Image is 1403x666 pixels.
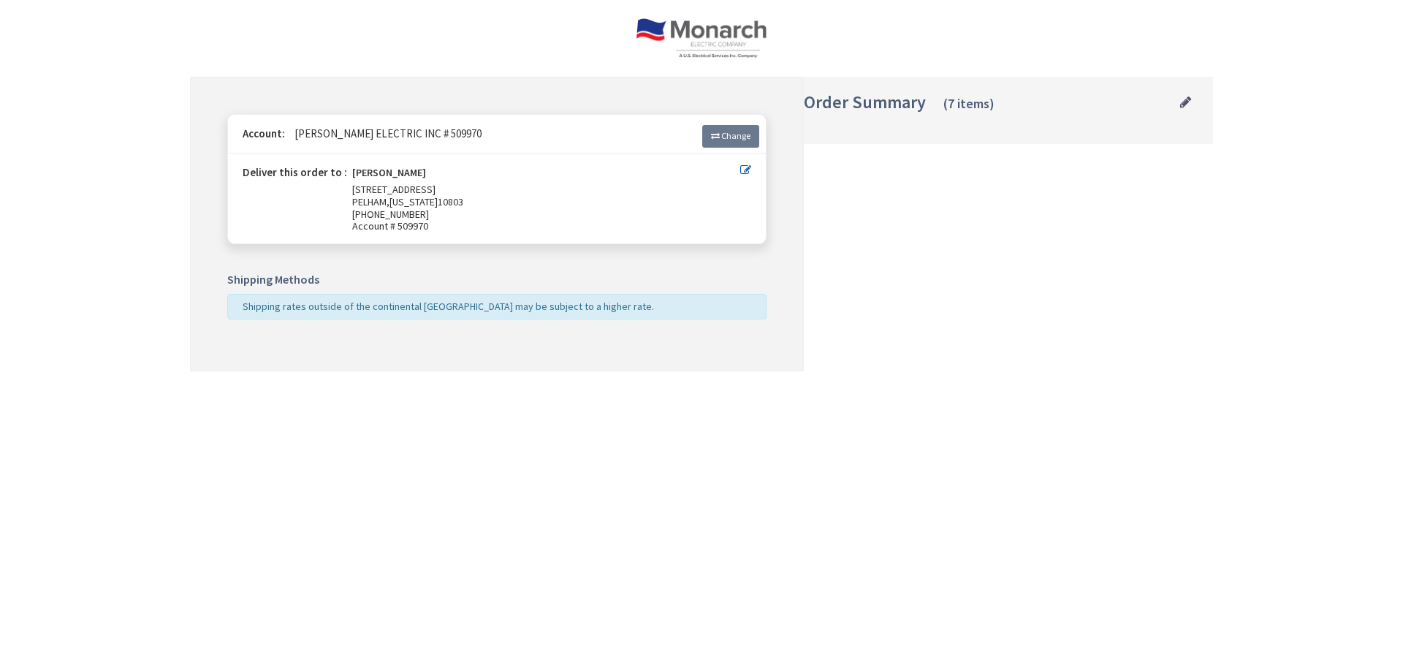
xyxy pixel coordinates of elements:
[352,167,426,183] strong: [PERSON_NAME]
[352,220,740,232] span: Account # 509970
[804,91,926,113] span: Order Summary
[243,300,654,313] span: Shipping rates outside of the continental [GEOGRAPHIC_DATA] may be subject to a higher rate.
[227,273,767,287] h5: Shipping Methods
[243,126,285,140] strong: Account:
[243,165,347,179] strong: Deliver this order to :
[287,126,482,140] span: [PERSON_NAME] ELECTRIC INC # 509970
[352,195,389,208] span: PELHAM,
[389,195,438,208] span: [US_STATE]
[721,130,750,141] span: Change
[943,95,995,112] span: (7 items)
[352,208,429,221] span: [PHONE_NUMBER]
[352,183,436,196] span: [STREET_ADDRESS]
[702,125,759,147] a: Change
[636,18,766,58] img: Monarch Electric Company
[438,195,463,208] span: 10803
